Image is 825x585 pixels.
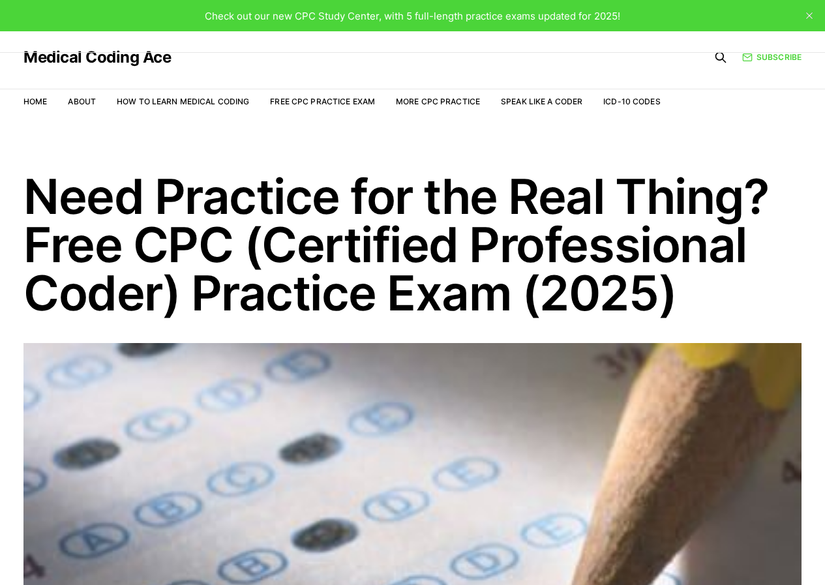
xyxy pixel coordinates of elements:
a: Subscribe [742,51,802,63]
a: Speak Like a Coder [501,97,582,106]
a: Free CPC Practice Exam [270,97,375,106]
iframe: portal-trigger [612,521,825,585]
a: How to Learn Medical Coding [117,97,249,106]
a: More CPC Practice [396,97,480,106]
a: Home [23,97,47,106]
a: ICD-10 Codes [603,97,660,106]
a: About [68,97,96,106]
a: Medical Coding Ace [23,50,171,65]
span: Check out our new CPC Study Center, with 5 full-length practice exams updated for 2025! [205,10,620,22]
button: close [799,5,820,26]
h1: Need Practice for the Real Thing? Free CPC (Certified Professional Coder) Practice Exam (2025) [23,172,802,317]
